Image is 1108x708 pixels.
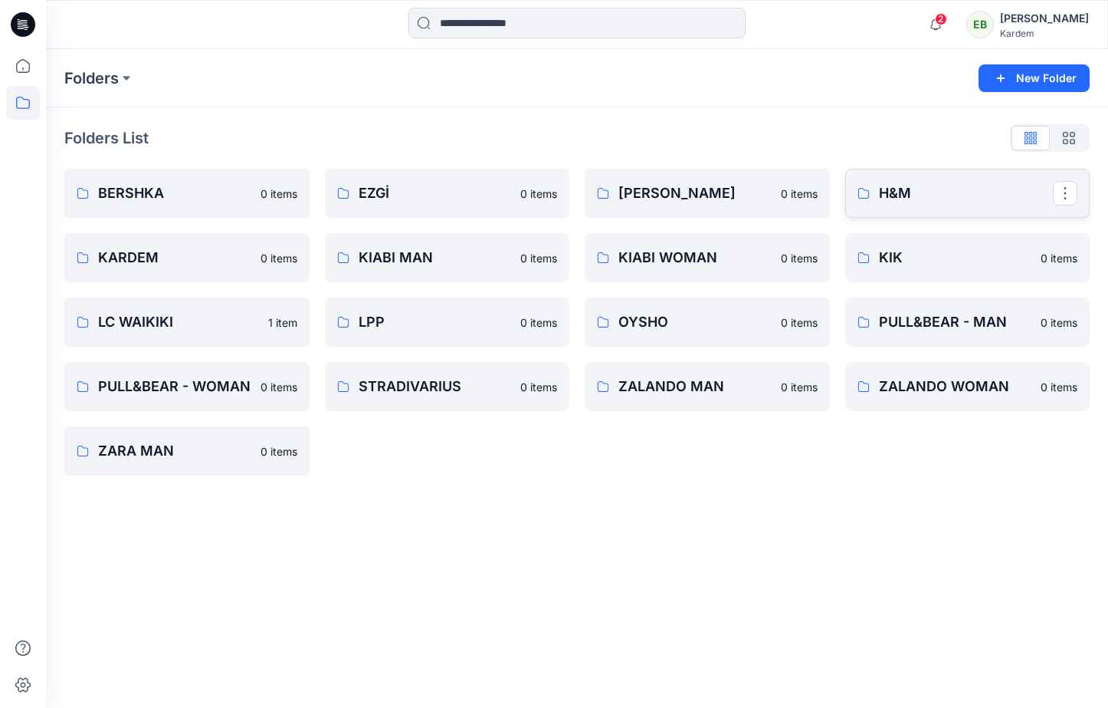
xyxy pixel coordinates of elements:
a: KIK0 items [845,233,1090,282]
p: 0 items [1041,379,1077,395]
p: 0 items [261,186,297,202]
p: ZARA MAN [98,440,251,462]
a: LPP0 items [325,298,570,347]
p: KIABI MAN [359,247,512,268]
span: 2 [935,13,947,25]
p: 0 items [781,186,818,202]
p: 0 items [520,379,557,395]
div: Kardem [1000,28,1089,39]
p: 1 item [268,314,297,331]
div: EB [966,11,994,38]
a: LC WAIKIKI1 item [64,298,310,347]
p: ZALANDO WOMAN [879,376,1032,397]
p: 0 items [520,186,557,202]
p: 0 items [261,443,297,459]
a: PULL&BEAR - MAN0 items [845,298,1090,347]
p: LC WAIKIKI [98,311,259,333]
p: PULL&BEAR - MAN [879,311,1032,333]
p: PULL&BEAR - WOMAN [98,376,251,397]
a: ZALANDO WOMAN0 items [845,362,1090,411]
a: STRADIVARIUS0 items [325,362,570,411]
p: H&M [879,183,1054,204]
p: 0 items [261,379,297,395]
p: EZGİ [359,183,512,204]
a: BERSHKA0 items [64,169,310,218]
a: KARDEM0 items [64,233,310,282]
a: KIABI WOMAN0 items [585,233,830,282]
a: ZARA MAN0 items [64,426,310,476]
a: ZALANDO MAN0 items [585,362,830,411]
p: BERSHKA [98,183,251,204]
p: OYSHO [618,311,772,333]
a: OYSHO0 items [585,298,830,347]
p: LPP [359,311,512,333]
p: 0 items [520,250,557,266]
p: 0 items [1041,314,1077,331]
div: [PERSON_NAME] [1000,9,1089,28]
p: STRADIVARIUS [359,376,512,397]
a: KIABI MAN0 items [325,233,570,282]
p: 0 items [781,250,818,266]
p: [PERSON_NAME] [618,183,772,204]
a: Folders [64,68,119,89]
p: 0 items [1041,250,1077,266]
p: 0 items [781,379,818,395]
p: Folders List [64,127,149,150]
a: [PERSON_NAME]0 items [585,169,830,218]
a: H&M [845,169,1090,218]
p: KIABI WOMAN [618,247,772,268]
button: New Folder [979,64,1090,92]
p: 0 items [781,314,818,331]
a: PULL&BEAR - WOMAN0 items [64,362,310,411]
p: 0 items [261,250,297,266]
a: EZGİ0 items [325,169,570,218]
p: KIK [879,247,1032,268]
p: ZALANDO MAN [618,376,772,397]
p: 0 items [520,314,557,331]
p: KARDEM [98,247,251,268]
